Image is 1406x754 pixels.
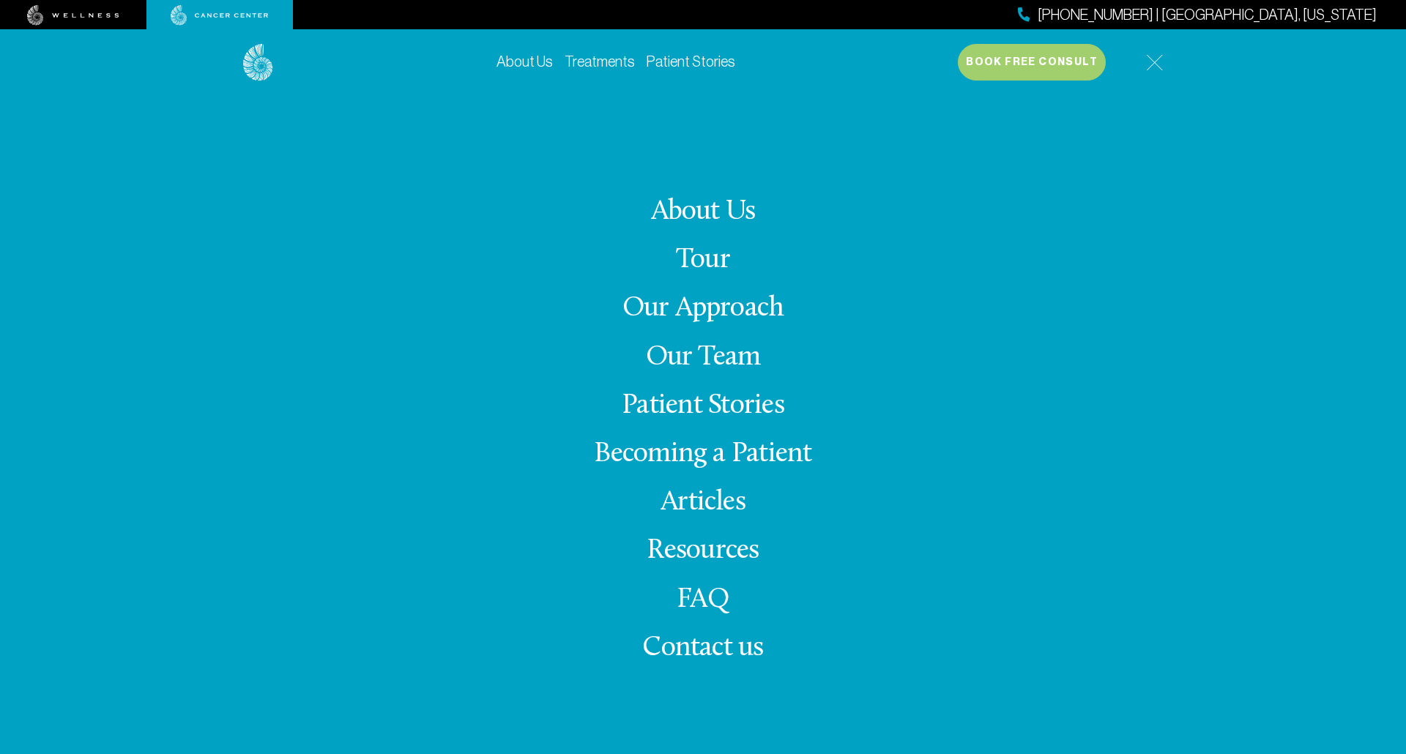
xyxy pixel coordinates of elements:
span: [PHONE_NUMBER] | [GEOGRAPHIC_DATA], [US_STATE] [1038,4,1377,26]
a: Articles [661,488,745,517]
a: Patient Stories [647,53,735,70]
img: logo [243,44,273,81]
a: Our Approach [622,294,784,323]
a: Our Team [646,343,761,372]
a: Treatments [565,53,635,70]
a: Resources [647,537,759,565]
a: Tour [676,246,730,275]
img: wellness [27,5,119,26]
button: Book Free Consult [958,44,1106,81]
a: FAQ [677,586,729,614]
a: Becoming a Patient [594,440,811,469]
img: icon-hamburger [1146,54,1163,71]
a: [PHONE_NUMBER] | [GEOGRAPHIC_DATA], [US_STATE] [1018,4,1377,26]
a: About Us [651,198,756,226]
img: cancer center [171,5,269,26]
a: About Us [496,53,553,70]
a: Patient Stories [622,392,784,420]
span: Contact us [642,634,763,662]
